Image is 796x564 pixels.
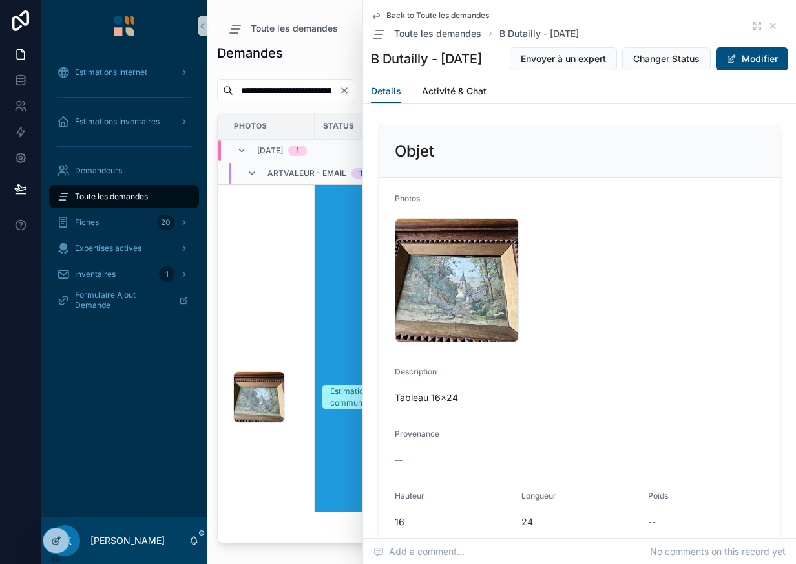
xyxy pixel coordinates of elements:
[422,85,487,98] span: Activité & Chat
[359,168,362,179] div: 1
[114,16,134,36] img: App logo
[716,47,788,70] button: Modifier
[395,193,420,203] span: Photos
[296,146,299,156] div: 1
[227,21,338,36] a: Toute les demandes
[75,217,99,228] span: Fiches
[422,80,487,105] a: Activité & Chat
[371,80,401,104] a: Details
[157,215,174,230] div: 20
[521,515,638,528] span: 24
[323,121,354,131] span: Status
[217,44,283,62] h1: Demandes
[49,211,199,234] a: Fiches20
[159,266,174,282] div: 1
[648,491,668,501] span: Poids
[361,78,426,102] button: Select Button
[394,27,481,40] span: Toute les demandes
[90,534,165,547] p: [PERSON_NAME]
[49,159,199,182] a: Demandeurs
[499,27,579,40] a: B Dutailly - [DATE]
[75,290,169,310] span: Formulaire Ajout Demande
[49,288,199,312] a: Formulaire Ajout Demande
[622,47,711,70] button: Changer Status
[322,385,404,409] a: Estimation communiquée
[650,545,786,558] span: No comments on this record yet
[371,26,481,41] a: Toute les demandes
[633,52,700,65] span: Changer Status
[371,85,401,98] span: Details
[395,429,439,439] span: Provenance
[521,52,606,65] span: Envoyer à un expert
[510,47,617,70] button: Envoyer à un expert
[75,166,122,176] span: Demandeurs
[75,116,160,127] span: Estimations Inventaires
[257,146,283,156] span: [DATE]
[330,385,396,409] div: Estimation communiquée
[371,50,482,68] h1: B Dutailly - [DATE]
[75,191,148,202] span: Toute les demandes
[395,491,424,501] span: Hauteur
[267,168,346,179] span: Artvaleur - Email
[339,85,355,96] button: Clear
[386,10,489,21] span: Back to Toute les demandes
[373,545,465,558] span: Add a comment...
[395,141,434,162] h2: Objet
[371,10,489,21] a: Back to Toute les demandes
[395,391,764,404] span: Tableau 16x24
[395,515,511,528] span: 16
[49,110,199,133] a: Estimations Inventaires
[75,269,116,279] span: Inventaires
[395,453,403,466] span: --
[521,491,556,501] span: Longueur
[234,121,267,131] span: Photos
[41,52,207,329] div: scrollable content
[75,243,141,254] span: Expertises actives
[49,237,199,260] a: Expertises actives
[75,67,147,78] span: Estimations Internet
[49,61,199,84] a: Estimations Internet
[49,185,199,208] a: Toute les demandes
[395,367,437,376] span: Description
[251,22,338,35] span: Toute les demandes
[648,515,656,528] span: --
[49,263,199,286] a: Inventaires1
